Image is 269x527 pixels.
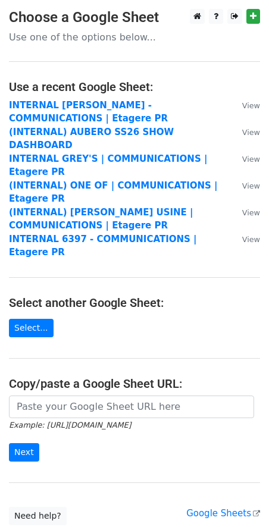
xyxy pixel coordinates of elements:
[9,443,39,462] input: Next
[9,296,260,310] h4: Select another Google Sheet:
[9,100,168,124] a: INTERNAL [PERSON_NAME] - COMMUNICATIONS | Etagere PR
[9,127,174,151] a: (INTERNAL) AUBERO SS26 SHOW DASHBOARD
[9,153,207,178] a: INTERNAL GREY'S | COMMUNICATIONS | Etagere PR
[242,208,260,217] small: View
[230,127,260,137] a: View
[230,234,260,244] a: View
[9,180,218,205] a: (INTERNAL) ONE OF | COMMUNICATIONS | Etagere PR
[242,101,260,110] small: View
[9,234,197,258] a: INTERNAL 6397 - COMMUNICATIONS | Etagere PR
[230,180,260,191] a: View
[242,155,260,164] small: View
[9,319,54,337] a: Select...
[186,508,260,519] a: Google Sheets
[242,181,260,190] small: View
[9,207,193,231] a: (INTERNAL) [PERSON_NAME] USINE | COMMUNICATIONS | Etagere PR
[9,507,67,525] a: Need help?
[9,421,131,429] small: Example: [URL][DOMAIN_NAME]
[242,235,260,244] small: View
[242,128,260,137] small: View
[9,377,260,391] h4: Copy/paste a Google Sheet URL:
[9,31,260,43] p: Use one of the options below...
[230,100,260,111] a: View
[9,396,254,418] input: Paste your Google Sheet URL here
[230,207,260,218] a: View
[9,9,260,26] h3: Choose a Google Sheet
[230,153,260,164] a: View
[209,470,269,527] iframe: Chat Widget
[9,80,260,94] h4: Use a recent Google Sheet:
